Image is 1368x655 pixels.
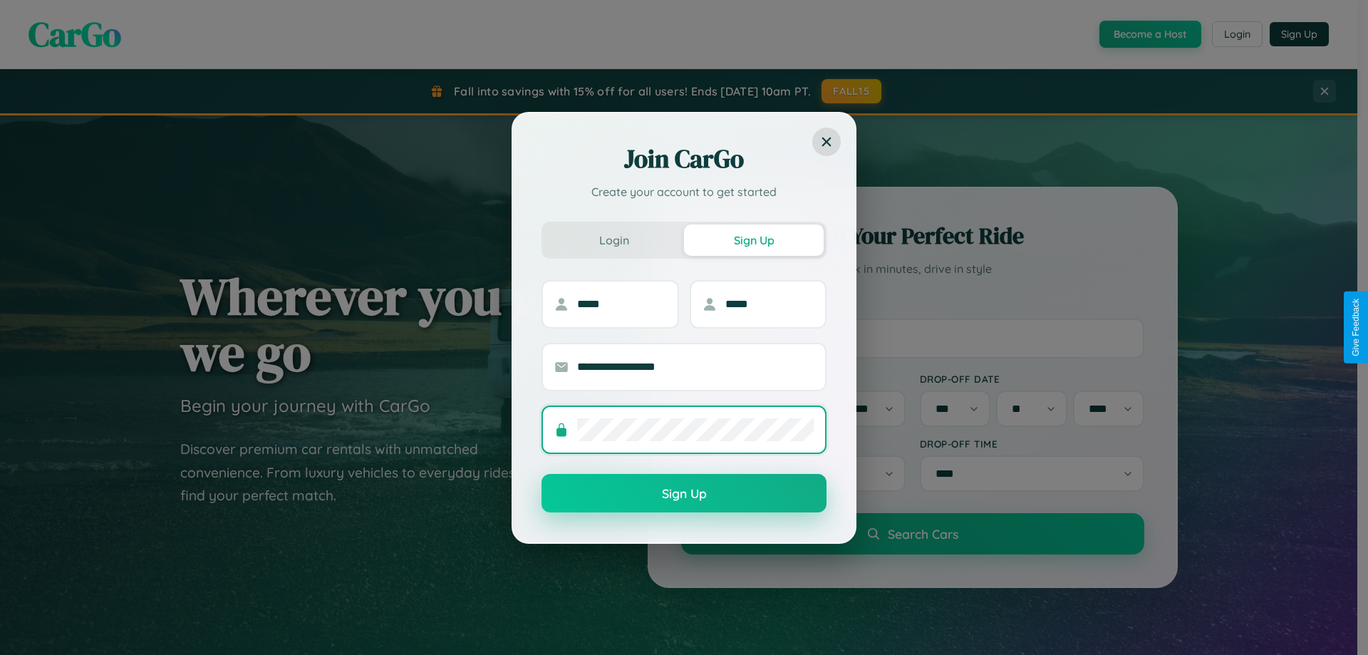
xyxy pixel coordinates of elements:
button: Sign Up [684,225,824,256]
p: Create your account to get started [541,183,826,200]
h2: Join CarGo [541,142,826,176]
button: Login [544,225,684,256]
div: Give Feedback [1351,299,1361,356]
button: Sign Up [541,474,826,512]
